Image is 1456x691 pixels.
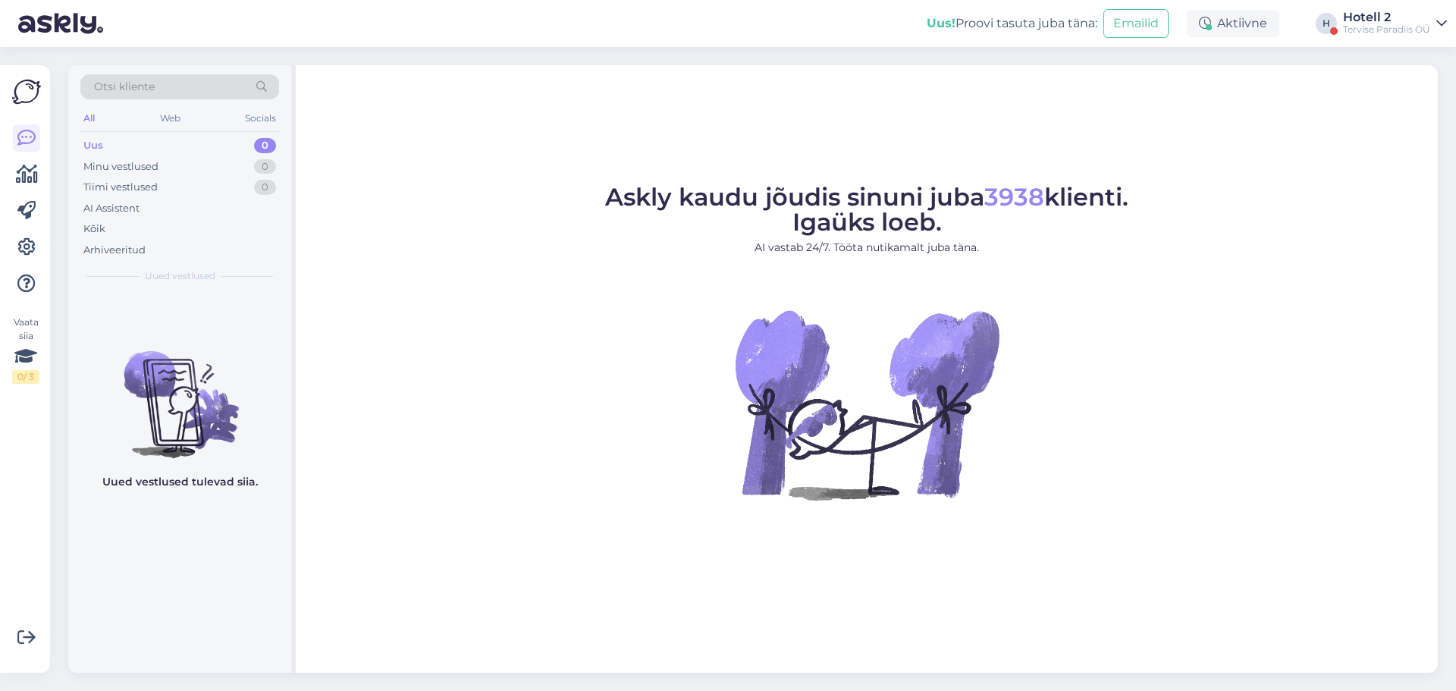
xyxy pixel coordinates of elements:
[145,269,215,283] span: Uued vestlused
[242,108,279,128] div: Socials
[927,16,955,30] b: Uus!
[83,201,140,216] div: AI Assistent
[83,221,105,237] div: Kõik
[1316,13,1337,34] div: H
[730,268,1003,541] img: No Chat active
[1187,10,1279,37] div: Aktiivne
[984,182,1044,212] span: 3938
[254,138,276,153] div: 0
[605,240,1128,256] p: AI vastab 24/7. Tööta nutikamalt juba täna.
[68,324,291,460] img: No chats
[80,108,98,128] div: All
[605,182,1128,237] span: Askly kaudu jõudis sinuni juba klienti. Igaüks loeb.
[94,79,155,95] span: Otsi kliente
[83,138,103,153] div: Uus
[12,77,41,106] img: Askly Logo
[1343,11,1447,36] a: Hotell 2Tervise Paradiis OÜ
[1343,24,1430,36] div: Tervise Paradiis OÜ
[83,159,158,174] div: Minu vestlused
[83,243,146,258] div: Arhiveeritud
[12,370,39,384] div: 0 / 3
[1103,9,1169,38] button: Emailid
[927,14,1097,33] div: Proovi tasuta juba täna:
[102,474,258,490] p: Uued vestlused tulevad siia.
[254,159,276,174] div: 0
[12,316,39,384] div: Vaata siia
[254,180,276,195] div: 0
[157,108,184,128] div: Web
[1343,11,1430,24] div: Hotell 2
[83,180,158,195] div: Tiimi vestlused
